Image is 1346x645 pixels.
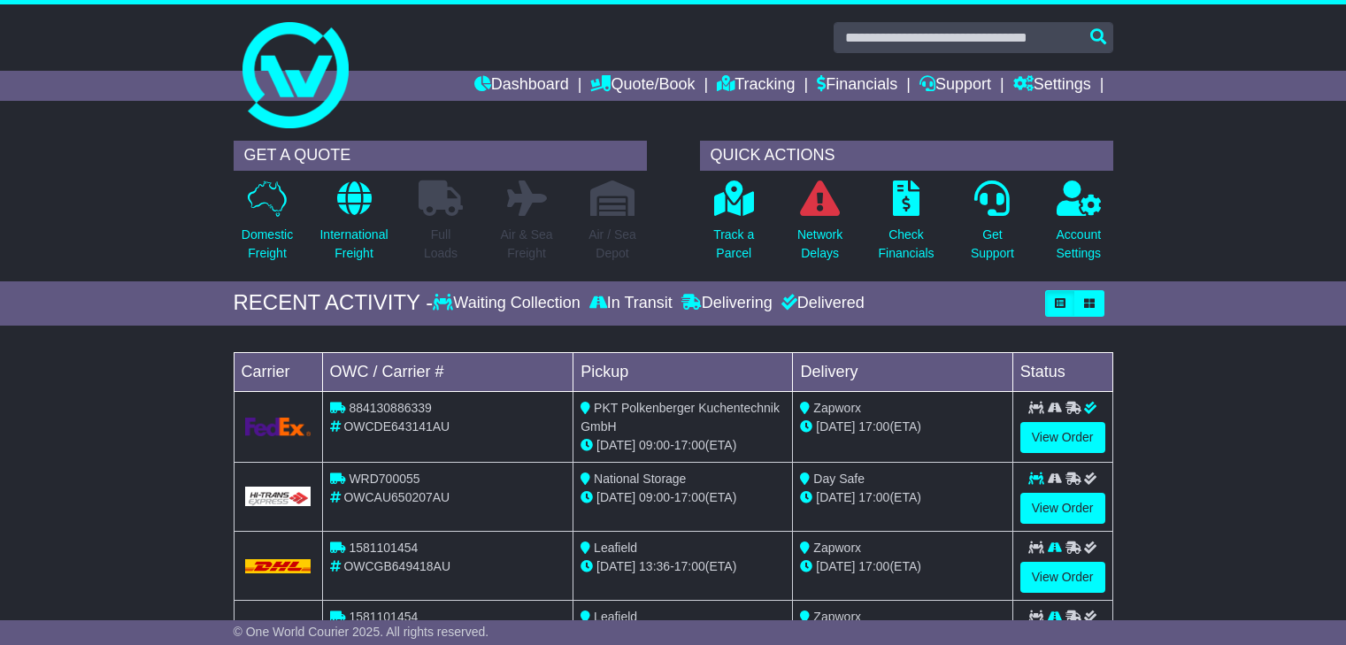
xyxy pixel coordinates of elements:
[245,418,312,436] img: GetCarrierServiceLogo
[581,436,785,455] div: - (ETA)
[793,352,1012,391] td: Delivery
[573,352,793,391] td: Pickup
[234,625,489,639] span: © One World Courier 2025. All rights reserved.
[1020,422,1105,453] a: View Order
[674,559,705,573] span: 17:00
[596,559,635,573] span: [DATE]
[319,180,388,273] a: InternationalFreight
[813,401,861,415] span: Zapworx
[713,226,754,263] p: Track a Parcel
[816,559,855,573] span: [DATE]
[817,71,897,101] a: Financials
[343,490,450,504] span: OWCAU650207AU
[319,226,388,263] p: International Freight
[813,541,861,555] span: Zapworx
[674,490,705,504] span: 17:00
[596,438,635,452] span: [DATE]
[800,557,1004,576] div: (ETA)
[245,487,312,506] img: GetCarrierServiceLogo
[712,180,755,273] a: Track aParcel
[1013,71,1091,101] a: Settings
[970,180,1015,273] a: GetSupport
[777,294,865,313] div: Delivered
[1020,562,1105,593] a: View Order
[1056,180,1103,273] a: AccountSettings
[234,352,322,391] td: Carrier
[878,180,935,273] a: CheckFinancials
[700,141,1113,171] div: QUICK ACTIONS
[971,226,1014,263] p: Get Support
[343,419,450,434] span: OWCDE643141AU
[813,610,861,624] span: Zapworx
[581,401,780,434] span: PKT Polkenberger Kuchentechnik GmbH
[674,438,705,452] span: 17:00
[796,180,843,273] a: NetworkDelays
[816,490,855,504] span: [DATE]
[594,541,637,555] span: Leafield
[590,71,695,101] a: Quote/Book
[879,226,935,263] p: Check Financials
[343,559,450,573] span: OWCGB649418AU
[639,559,670,573] span: 13:36
[858,490,889,504] span: 17:00
[639,490,670,504] span: 09:00
[858,559,889,573] span: 17:00
[581,488,785,507] div: - (ETA)
[1057,226,1102,263] p: Account Settings
[349,541,418,555] span: 1581101454
[717,71,795,101] a: Tracking
[797,226,842,263] p: Network Delays
[596,490,635,504] span: [DATE]
[242,226,293,263] p: Domestic Freight
[245,559,312,573] img: DHL.png
[594,472,686,486] span: National Storage
[1012,352,1112,391] td: Status
[581,557,785,576] div: - (ETA)
[588,226,636,263] p: Air / Sea Depot
[419,226,463,263] p: Full Loads
[639,438,670,452] span: 09:00
[474,71,569,101] a: Dashboard
[322,352,573,391] td: OWC / Carrier #
[234,141,647,171] div: GET A QUOTE
[1020,493,1105,524] a: View Order
[677,294,777,313] div: Delivering
[800,488,1004,507] div: (ETA)
[813,472,865,486] span: Day Safe
[816,419,855,434] span: [DATE]
[349,472,419,486] span: WRD700055
[349,610,418,624] span: 1581101454
[500,226,552,263] p: Air & Sea Freight
[585,294,677,313] div: In Transit
[800,418,1004,436] div: (ETA)
[241,180,294,273] a: DomesticFreight
[433,294,584,313] div: Waiting Collection
[349,401,431,415] span: 884130886339
[594,610,637,624] span: Leafield
[919,71,991,101] a: Support
[234,290,434,316] div: RECENT ACTIVITY -
[858,419,889,434] span: 17:00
